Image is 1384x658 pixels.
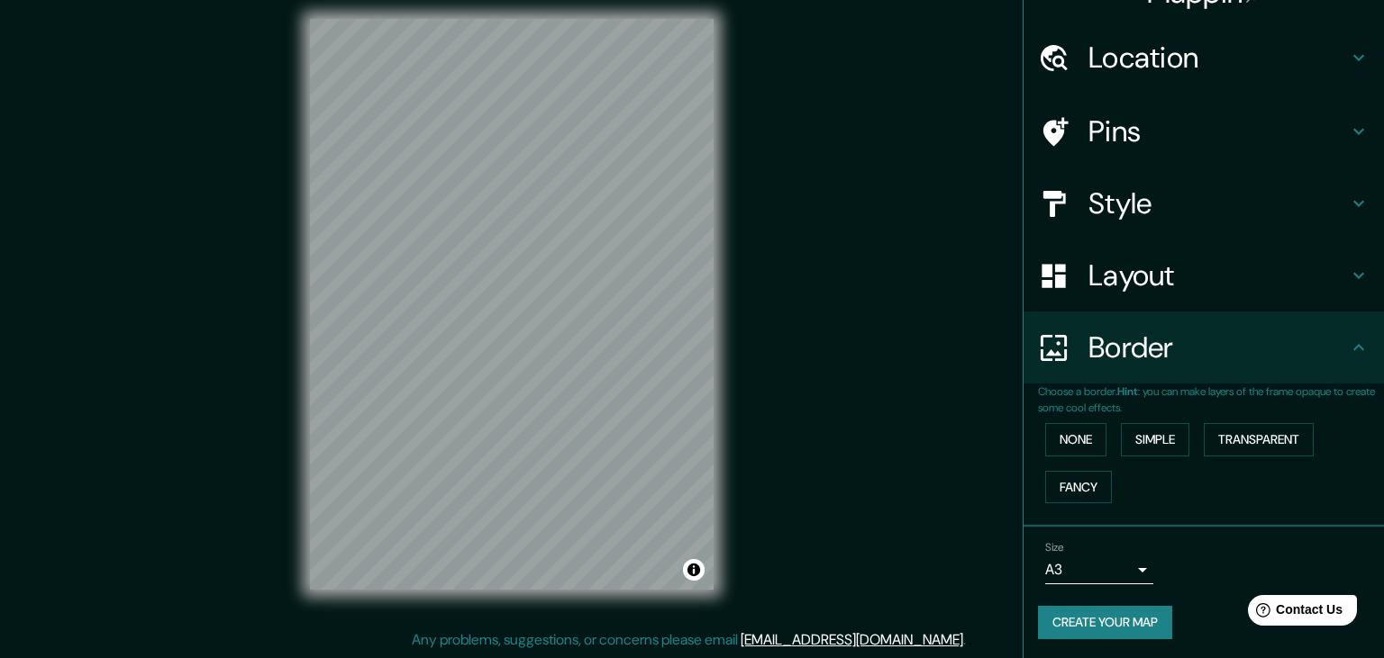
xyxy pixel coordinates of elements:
div: Style [1024,167,1384,239]
button: None [1045,423,1106,456]
div: . [969,629,972,651]
button: Toggle attribution [683,559,705,581]
div: Location [1024,22,1384,94]
iframe: Help widget launcher [1224,588,1364,638]
div: A3 [1045,555,1153,584]
p: Choose a border. : you can make layers of the frame opaque to create some cool effects. [1038,383,1384,416]
div: Pins [1024,95,1384,167]
h4: Pins [1088,113,1348,149]
p: Any problems, suggestions, or concerns please email . [412,629,966,651]
h4: Location [1088,40,1348,76]
div: . [966,629,969,651]
h4: Style [1088,185,1348,221]
button: Create your map [1038,606,1172,639]
label: Size [1045,540,1064,555]
div: Border [1024,311,1384,383]
canvas: Map [310,19,714,590]
button: Fancy [1045,471,1112,504]
button: Transparent [1204,423,1314,456]
button: Simple [1121,423,1189,456]
h4: Layout [1088,257,1348,293]
b: Hint [1117,384,1138,399]
a: [EMAIL_ADDRESS][DOMAIN_NAME] [741,630,963,649]
h4: Border [1088,329,1348,365]
div: Layout [1024,239,1384,311]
